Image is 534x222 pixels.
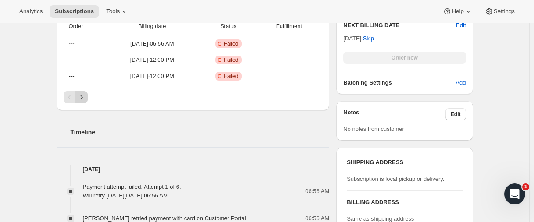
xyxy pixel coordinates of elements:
h6: Batching Settings [343,78,456,87]
button: Subscriptions [50,5,99,18]
button: Edit [456,21,466,30]
h3: BILLING ADDRESS [347,198,462,207]
button: Settings [480,5,520,18]
span: Fulfillment [261,22,317,31]
span: Skip [363,34,374,43]
span: [PERSON_NAME] retried payment with card on Customer Portal [83,215,246,222]
span: 06:56 AM [305,187,329,196]
span: Edit [451,111,461,118]
span: --- [69,56,75,63]
span: No notes from customer [343,126,404,132]
span: 1 [522,183,529,190]
span: Failed [224,40,239,47]
span: --- [69,73,75,79]
h3: SHIPPING ADDRESS [347,158,462,167]
button: Skip [358,32,379,46]
span: Subscriptions [55,8,94,15]
span: [DATE] · 12:00 PM [108,72,196,81]
span: --- [69,40,75,47]
span: [DATE] · [343,35,374,42]
button: Tools [101,5,134,18]
button: Analytics [14,5,48,18]
button: Next [75,91,88,103]
span: Billing date [108,22,196,31]
span: Add [456,78,466,87]
span: [DATE] · 12:00 PM [108,56,196,64]
span: Help [452,8,463,15]
span: Subscription is local pickup or delivery. [347,176,444,182]
h2: NEXT BILLING DATE [343,21,456,30]
iframe: Intercom live chat [504,183,525,204]
th: Order [64,17,106,36]
span: Same as shipping address [347,215,414,222]
div: Payment attempt failed. Attempt 1 of 6. Will retry [DATE][DATE] 06:56 AM . [83,183,181,200]
span: Analytics [19,8,43,15]
span: [DATE] · 06:56 AM [108,39,196,48]
button: Help [438,5,477,18]
h2: Timeline [71,128,330,137]
button: Add [450,76,471,90]
span: Failed [224,56,239,63]
span: Tools [106,8,120,15]
span: Settings [494,8,515,15]
h4: [DATE] [57,165,330,174]
button: Edit [445,108,466,120]
span: Status [201,22,256,31]
span: Failed [224,73,239,80]
h3: Notes [343,108,445,120]
nav: Pagination [64,91,323,103]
